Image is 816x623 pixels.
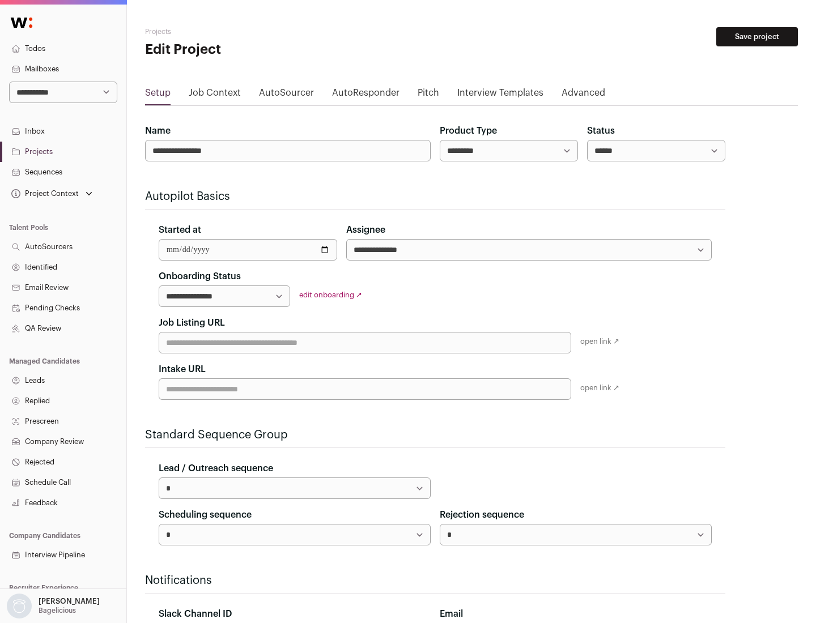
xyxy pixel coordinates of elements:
[9,189,79,198] div: Project Context
[346,223,385,237] label: Assignee
[716,27,798,46] button: Save project
[145,27,363,36] h2: Projects
[587,124,615,138] label: Status
[457,86,543,104] a: Interview Templates
[159,223,201,237] label: Started at
[299,291,362,298] a: edit onboarding ↗
[5,11,39,34] img: Wellfound
[145,573,725,588] h2: Notifications
[189,86,241,104] a: Job Context
[159,508,252,522] label: Scheduling sequence
[145,124,171,138] label: Name
[159,270,241,283] label: Onboarding Status
[145,86,171,104] a: Setup
[440,508,524,522] label: Rejection sequence
[159,316,225,330] label: Job Listing URL
[145,427,725,443] h2: Standard Sequence Group
[7,594,32,618] img: nopic.png
[5,594,102,618] button: Open dropdown
[39,597,100,606] p: [PERSON_NAME]
[418,86,439,104] a: Pitch
[159,462,273,475] label: Lead / Outreach sequence
[9,186,95,202] button: Open dropdown
[145,41,363,59] h1: Edit Project
[562,86,605,104] a: Advanced
[145,189,725,204] h2: Autopilot Basics
[39,606,76,615] p: Bagelicious
[440,607,712,621] div: Email
[259,86,314,104] a: AutoSourcer
[159,362,206,376] label: Intake URL
[332,86,399,104] a: AutoResponder
[440,124,497,138] label: Product Type
[159,607,232,621] label: Slack Channel ID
